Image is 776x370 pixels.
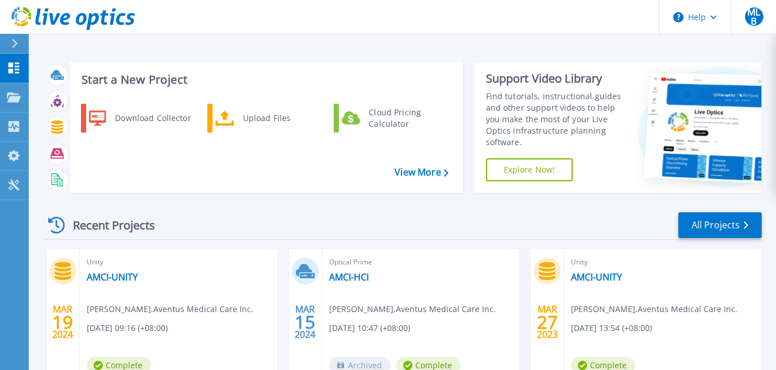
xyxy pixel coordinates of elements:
[678,212,762,238] a: All Projects
[395,167,448,178] a: View More
[486,91,629,148] div: Find tutorials, instructional guides and other support videos to help you make the most of your L...
[207,104,325,133] a: Upload Files
[486,71,629,86] div: Support Video Library
[82,73,448,86] h3: Start a New Project
[87,256,271,268] span: Unity
[329,256,513,268] span: Optical Prime
[294,301,316,343] div: MAR 2024
[571,303,738,316] span: [PERSON_NAME] , Aventus Medical Care Inc.
[87,271,138,283] a: AMCI-UNITY
[571,256,755,268] span: Unity
[87,303,253,316] span: [PERSON_NAME] , Aventus Medical Care Inc.
[52,301,74,343] div: MAR 2024
[745,7,763,26] span: MLB
[329,271,369,283] a: AMCI-HCI
[536,301,558,343] div: MAR 2023
[52,317,73,327] span: 19
[44,211,171,239] div: Recent Projects
[363,107,448,130] div: Cloud Pricing Calculator
[571,271,622,283] a: AMCI-UNITY
[109,107,196,130] div: Download Collector
[81,104,199,133] a: Download Collector
[571,322,652,334] span: [DATE] 13:54 (+08:00)
[486,158,573,181] a: Explore Now!
[295,317,315,327] span: 15
[334,104,451,133] a: Cloud Pricing Calculator
[537,317,558,327] span: 27
[329,303,496,316] span: [PERSON_NAME] , Aventus Medical Care Inc.
[237,107,322,130] div: Upload Files
[87,322,168,334] span: [DATE] 09:16 (+08:00)
[329,322,410,334] span: [DATE] 10:47 (+08:00)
